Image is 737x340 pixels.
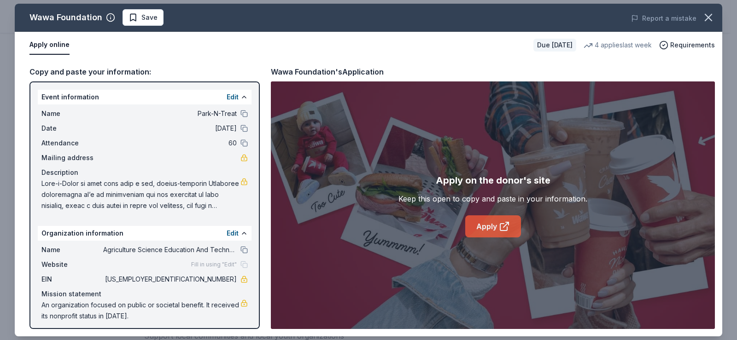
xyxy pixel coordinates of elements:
[41,244,103,255] span: Name
[41,300,240,322] span: An organization focused on public or societal benefit. It received its nonprofit status in [DATE].
[631,13,696,24] button: Report a mistake
[29,35,70,55] button: Apply online
[227,92,239,103] button: Edit
[227,228,239,239] button: Edit
[659,40,715,51] button: Requirements
[103,274,237,285] span: [US_EMPLOYER_IDENTIFICATION_NUMBER]
[41,123,103,134] span: Date
[41,152,103,163] span: Mailing address
[29,10,102,25] div: Wawa Foundation
[41,288,248,300] div: Mission statement
[41,108,103,119] span: Name
[41,274,103,285] span: EIN
[465,215,521,237] a: Apply
[38,226,252,241] div: Organization information
[41,259,103,270] span: Website
[670,40,715,51] span: Requirements
[103,108,237,119] span: Park-N-Treat
[584,40,652,51] div: 4 applies last week
[29,66,260,78] div: Copy and paste your information:
[103,123,237,134] span: [DATE]
[41,178,240,211] span: Lore-i-Dolor si amet cons adip e sed, doeius-temporin Utlaboree doloremagna al’e ad minimveniam q...
[191,261,237,268] span: Fill in using "Edit"
[436,173,550,188] div: Apply on the donor's site
[103,138,237,149] span: 60
[271,66,384,78] div: Wawa Foundation's Application
[41,138,103,149] span: Attendance
[141,12,158,23] span: Save
[38,90,252,104] div: Event information
[398,193,587,204] div: Keep this open to copy and paste in your information.
[41,167,248,178] div: Description
[533,39,576,52] div: Due [DATE]
[123,9,164,26] button: Save
[103,244,237,255] span: Agriculture Science Education And Technologies Corporation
